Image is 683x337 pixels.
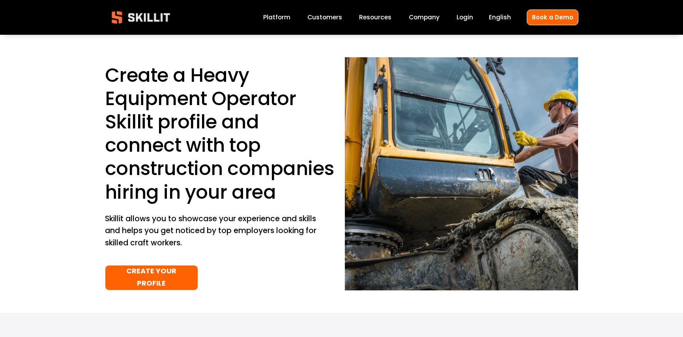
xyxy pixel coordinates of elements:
a: Login [457,12,473,23]
div: language picker [489,12,511,23]
a: Company [409,12,440,23]
a: CREATE YOUR PROFILE [105,265,198,290]
a: Customers [307,12,342,23]
a: Platform [263,12,290,23]
img: Skillit [105,6,177,29]
span: Resources [359,13,391,22]
a: folder dropdown [359,12,391,23]
span: English [489,13,511,22]
h1: Create a Heavy Equipment Operator Skillit profile and connect with top construction companies hir... [105,64,338,204]
a: Book a Demo [527,9,578,25]
p: Skillit allows you to showcase your experience and skills and helps you get noticed by top employ... [105,213,318,249]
